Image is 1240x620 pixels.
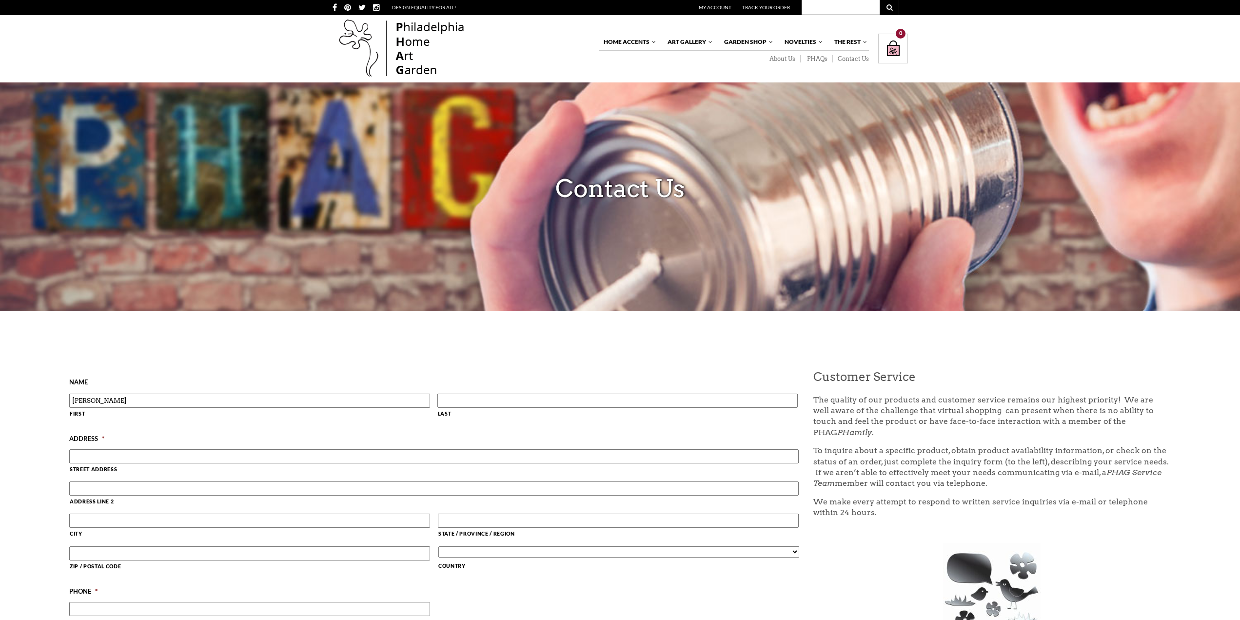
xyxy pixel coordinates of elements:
[70,464,799,477] label: Street Address
[742,4,790,10] a: Track Your Order
[813,369,1171,394] h1: Customer Service
[780,34,824,50] a: Novelties
[763,55,801,63] a: About Us
[69,587,98,598] label: Phone
[813,445,1171,497] h4: To inquire about a specific product, obtain product availability information, or check on the sta...
[837,428,872,437] em: PHamily
[719,34,774,50] a: Garden Shop
[813,395,1171,446] h4: The quality of our products and customer service remains our highest priority! We are well aware ...
[438,560,799,574] label: Country
[829,34,868,50] a: The Rest
[438,528,799,541] label: State / Province / Region
[896,29,905,39] div: 0
[813,497,1171,526] h4: We make every attempt to respond to written service inquiries via e-mail or telephone within 24 h...
[663,34,713,50] a: Art Gallery
[70,561,430,574] label: ZIP / Postal Code
[699,4,731,10] a: My Account
[7,166,1233,210] h3: Contact Us
[70,496,799,509] label: Address Line 2
[599,34,657,50] a: Home Accents
[70,528,430,541] label: City
[70,408,430,421] label: First
[69,378,88,389] label: Name
[438,408,798,421] label: Last
[801,55,833,63] a: PHAQs
[833,55,869,63] a: Contact Us
[69,435,104,445] label: Address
